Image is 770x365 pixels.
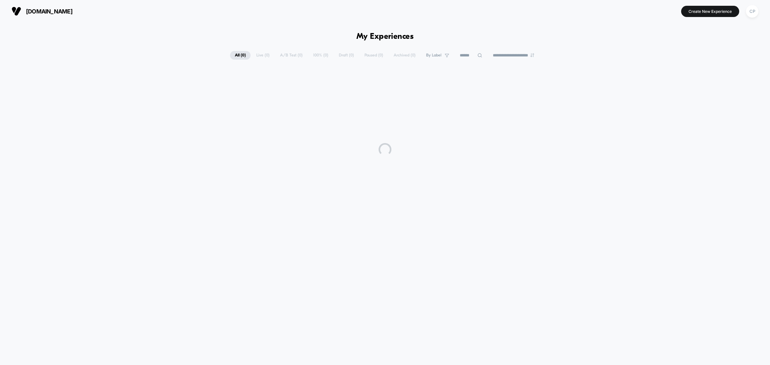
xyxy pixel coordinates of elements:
[230,51,251,60] span: All ( 0 )
[26,8,73,15] span: [DOMAIN_NAME]
[530,53,534,57] img: end
[746,5,758,18] div: CP
[681,6,739,17] button: Create New Experience
[356,32,414,41] h1: My Experiences
[12,6,21,16] img: Visually logo
[10,6,74,16] button: [DOMAIN_NAME]
[744,5,760,18] button: CP
[426,53,441,58] span: By Label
